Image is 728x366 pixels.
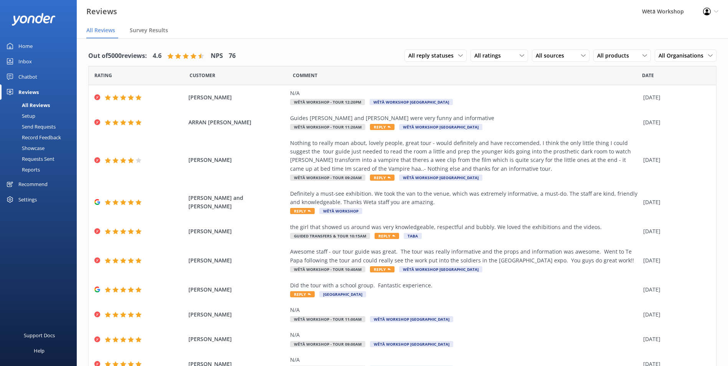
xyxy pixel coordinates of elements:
a: Setup [5,110,77,121]
div: [DATE] [643,227,707,236]
span: Wētā Workshop [GEOGRAPHIC_DATA] [370,341,453,347]
div: Reports [5,164,40,175]
div: Guides [PERSON_NAME] and [PERSON_NAME] were very funny and informative [290,114,639,122]
span: [PERSON_NAME] [188,335,286,343]
span: [PERSON_NAME] [188,227,286,236]
span: Reply [370,124,395,130]
span: All sources [536,51,569,60]
h4: NPS [211,51,223,61]
div: Awesome staff - our tour guide was great. The tour was really informative and the props and infor... [290,247,639,265]
a: Reports [5,164,77,175]
div: [DATE] [643,285,707,294]
div: Recommend [18,176,48,192]
span: Wētā Workshop - Tour 12:20pm [290,99,365,105]
div: the girl that showed us around was very knowledgeable, respectful and bubbly. We loved the exhibi... [290,223,639,231]
span: Guided Transfers & Tour 10:15am [290,233,370,239]
span: Reply [290,291,315,297]
div: Home [18,38,33,54]
div: N/A [290,331,639,339]
h4: 4.6 [153,51,162,61]
div: Send Requests [5,121,56,132]
span: Wētā Workshop [GEOGRAPHIC_DATA] [399,266,482,272]
span: ARRAN [PERSON_NAME] [188,118,286,127]
span: Wētā Workshop [GEOGRAPHIC_DATA] [399,124,482,130]
div: Help [34,343,45,358]
span: All products [597,51,634,60]
span: Date [642,72,654,79]
img: yonder-white-logo.png [12,13,56,26]
span: Reply [375,233,399,239]
span: Wētā Workshop - Tour 09:00am [290,341,365,347]
span: Wētā Workshop - Tour 10:40am [290,266,365,272]
span: Wētā Workshop [GEOGRAPHIC_DATA] [370,316,453,322]
span: [PERSON_NAME] [188,285,286,294]
span: [PERSON_NAME] and [PERSON_NAME] [188,194,286,211]
div: Requests Sent [5,153,54,164]
div: Reviews [18,84,39,100]
div: Did the tour with a school group. Fantastic experience. [290,281,639,290]
div: [DATE] [643,310,707,319]
a: Requests Sent [5,153,77,164]
div: [DATE] [643,335,707,343]
div: N/A [290,306,639,314]
span: Wētā Workshop [319,208,362,214]
div: [DATE] [643,156,707,164]
span: [PERSON_NAME] [188,93,286,102]
span: [PERSON_NAME] [188,156,286,164]
span: Wētā Workshop [GEOGRAPHIC_DATA] [370,99,453,105]
div: Support Docs [24,328,55,343]
span: TABA [404,233,422,239]
span: Reply [370,175,395,181]
div: Inbox [18,54,32,69]
span: Reply [370,266,395,272]
h3: Reviews [86,5,117,18]
span: Survey Results [130,26,168,34]
span: Reply [290,208,315,214]
div: Definitely a must-see exhibition. We took the van to the venue, which was extremely informative, ... [290,190,639,207]
span: Date [94,72,112,79]
div: Setup [5,110,35,121]
span: Question [293,72,317,79]
span: All ratings [474,51,505,60]
h4: Out of 5000 reviews: [88,51,147,61]
span: Wētā Workshop - Tour 11:00am [290,316,365,322]
div: [DATE] [643,198,707,206]
h4: 76 [229,51,236,61]
a: Record Feedback [5,132,77,143]
a: All Reviews [5,100,77,110]
div: Record Feedback [5,132,61,143]
span: Wētā Workshop - Tour 09:20am [290,175,365,181]
span: All Reviews [86,26,115,34]
div: All Reviews [5,100,50,110]
span: [PERSON_NAME] [188,256,286,265]
div: N/A [290,356,639,364]
div: Showcase [5,143,45,153]
span: Wētā Workshop - Tour 11:20am [290,124,365,130]
span: All reply statuses [408,51,458,60]
span: [GEOGRAPHIC_DATA] [319,291,366,297]
div: Chatbot [18,69,37,84]
div: Nothing to really moan about, lovely people, great tour - would definitely and have reccomended, ... [290,139,639,173]
span: All Organisations [659,51,708,60]
span: Date [190,72,215,79]
div: N/A [290,89,639,97]
div: [DATE] [643,93,707,102]
div: [DATE] [643,256,707,265]
a: Send Requests [5,121,77,132]
span: Wētā Workshop [GEOGRAPHIC_DATA] [399,175,482,181]
span: [PERSON_NAME] [188,310,286,319]
div: [DATE] [643,118,707,127]
a: Showcase [5,143,77,153]
div: Settings [18,192,37,207]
